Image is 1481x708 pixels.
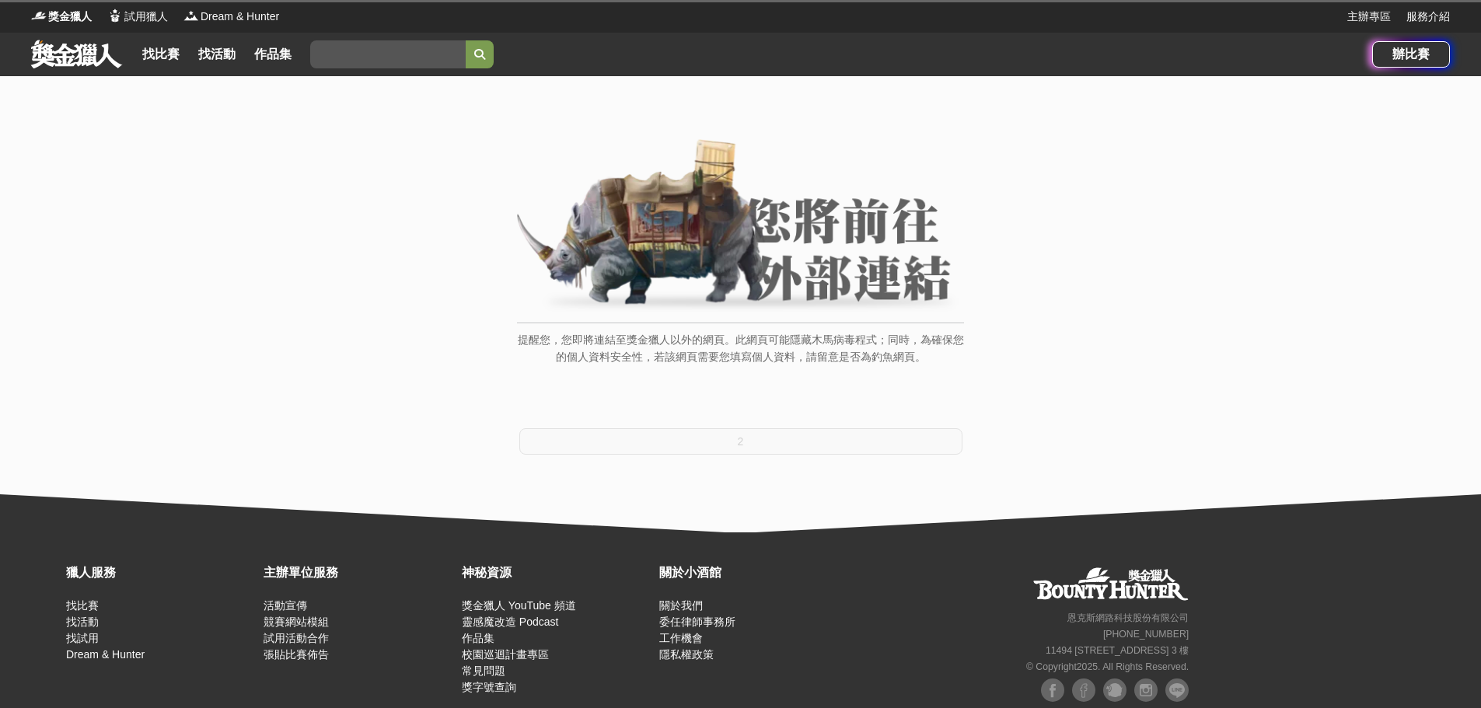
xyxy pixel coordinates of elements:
a: 工作機會 [659,632,703,644]
img: Logo [31,8,47,23]
a: 找試用 [66,632,99,644]
a: 服務介紹 [1406,9,1450,25]
div: 神秘資源 [462,563,651,582]
small: [PHONE_NUMBER] [1103,629,1189,640]
div: 主辦單位服務 [264,563,453,582]
button: 2 [519,428,962,455]
a: Logo獎金獵人 [31,9,92,25]
a: 活動宣傳 [264,599,307,612]
a: 找比賽 [136,44,186,65]
a: 作品集 [248,44,298,65]
a: 獎字號查詢 [462,681,516,693]
img: Logo [183,8,199,23]
img: Plurk [1103,678,1126,702]
div: 獵人服務 [66,563,256,582]
small: 11494 [STREET_ADDRESS] 3 樓 [1046,645,1189,656]
span: 獎金獵人 [48,9,92,25]
img: Facebook [1041,678,1064,702]
a: 常見問題 [462,664,505,677]
a: 找比賽 [66,599,99,612]
a: Logo試用獵人 [107,9,168,25]
img: Instagram [1134,678,1158,702]
a: 靈感魔改造 Podcast [462,616,558,628]
span: 試用獵人 [124,9,168,25]
img: External Link Banner [517,139,964,315]
a: 辦比賽 [1372,41,1450,68]
a: 張貼比賽佈告 [264,648,329,661]
small: © Copyright 2025 . All Rights Reserved. [1026,661,1189,672]
img: Logo [107,8,123,23]
img: Facebook [1072,678,1095,702]
a: 主辦專區 [1347,9,1391,25]
a: 找活動 [66,616,99,628]
a: 找活動 [192,44,242,65]
a: 作品集 [462,632,494,644]
a: 試用活動合作 [264,632,329,644]
p: 提醒您，您即將連結至獎金獵人以外的網頁。此網頁可能隱藏木馬病毒程式；同時，為確保您的個人資料安全性，若該網頁需要您填寫個人資料，請留意是否為釣魚網頁。 [517,331,964,382]
a: 競賽網站模組 [264,616,329,628]
a: 委任律師事務所 [659,616,735,628]
small: 恩克斯網路科技股份有限公司 [1067,612,1189,623]
a: 獎金獵人 YouTube 頻道 [462,599,576,612]
a: 校園巡迴計畫專區 [462,648,549,661]
a: 關於我們 [659,599,703,612]
a: Dream & Hunter [66,648,145,661]
div: 關於小酒館 [659,563,849,582]
span: Dream & Hunter [201,9,279,25]
img: LINE [1165,678,1189,702]
a: 隱私權政策 [659,648,714,661]
a: LogoDream & Hunter [183,9,279,25]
